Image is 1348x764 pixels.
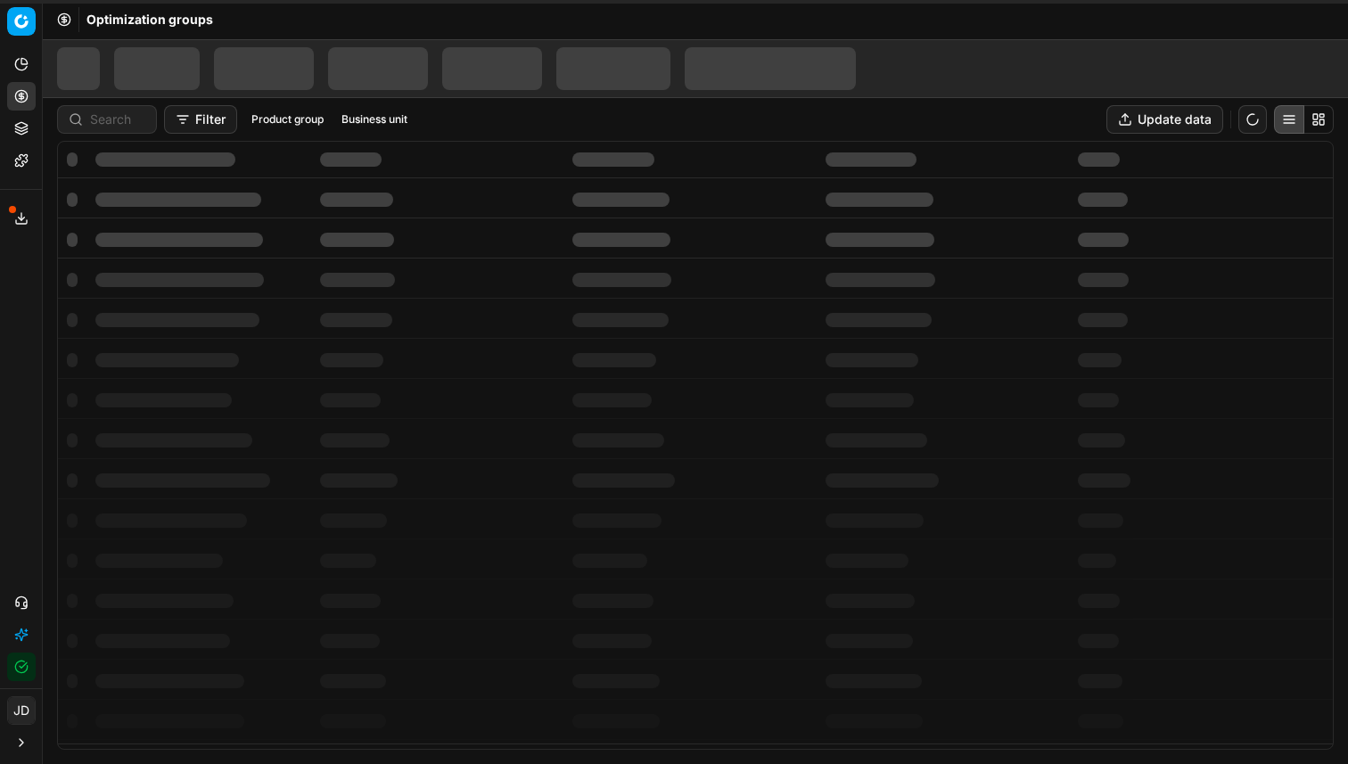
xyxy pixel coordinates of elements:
[244,109,331,130] button: Product group
[8,697,35,724] span: JD
[334,109,415,130] button: Business unit
[86,11,213,29] nav: breadcrumb
[86,11,213,29] span: Optimization groups
[90,111,145,128] input: Search
[164,105,237,134] button: Filter
[7,696,36,725] button: JD
[1106,105,1223,134] button: Update data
